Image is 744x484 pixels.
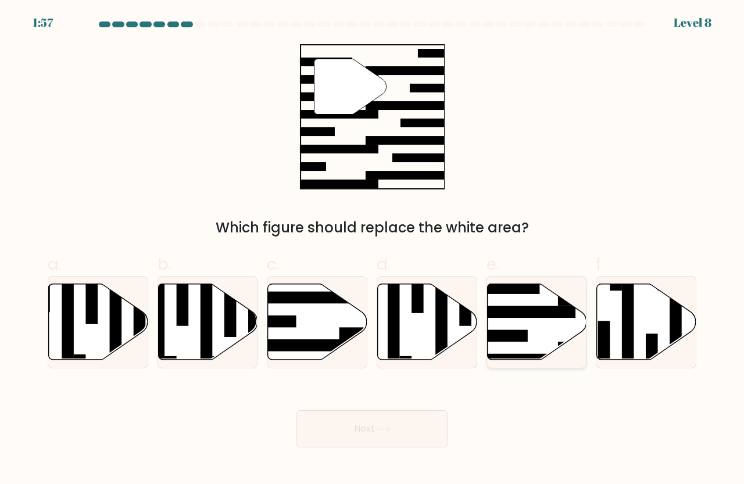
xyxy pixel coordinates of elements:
span: f. [596,253,604,275]
span: e. [487,253,499,275]
div: 1:57 [33,14,53,31]
span: c. [267,253,280,275]
button: Next [296,410,448,447]
span: b. [158,253,171,275]
div: Which figure should replace the white area? [55,217,689,238]
div: Level 8 [674,14,711,31]
span: d. [377,253,391,275]
span: a. [48,253,62,275]
g: " [314,59,387,114]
